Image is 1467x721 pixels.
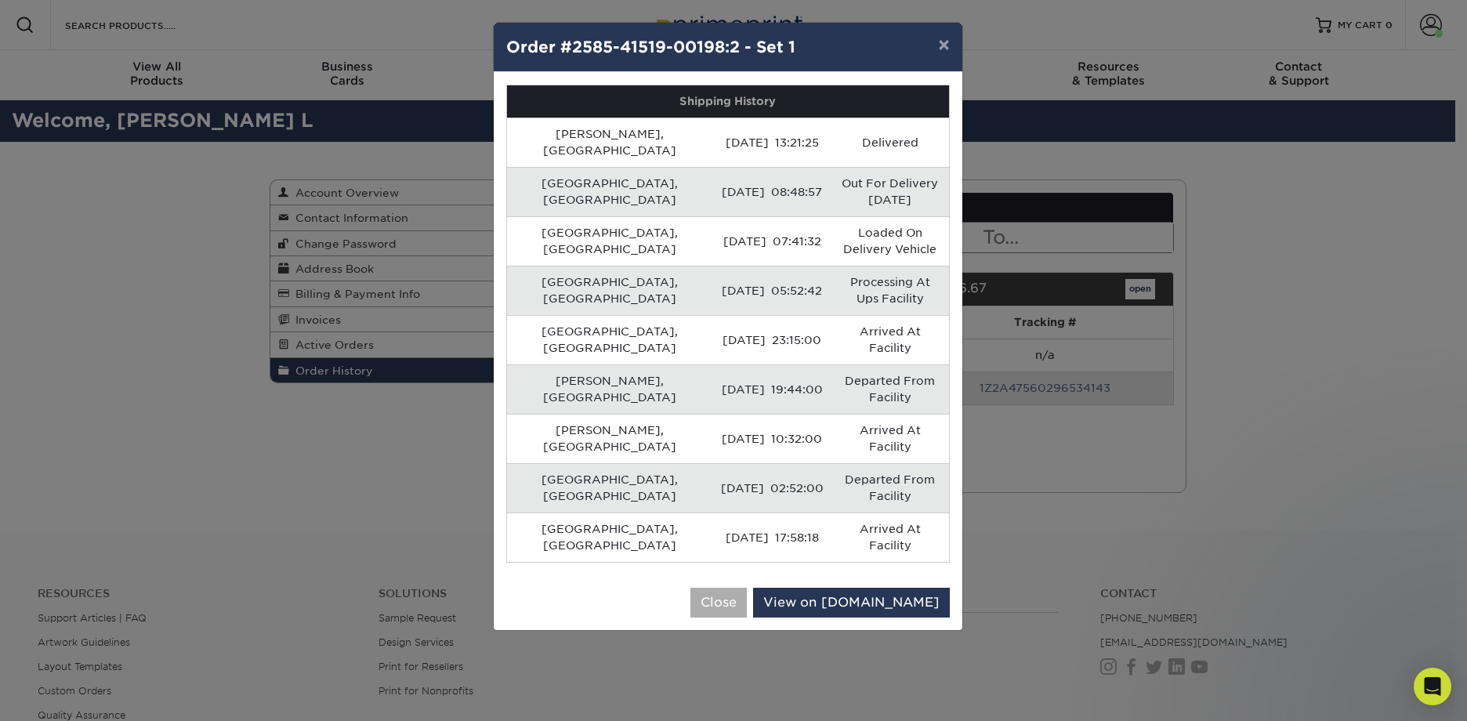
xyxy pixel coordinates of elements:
td: [PERSON_NAME], [GEOGRAPHIC_DATA] [507,364,713,414]
button: × [925,23,962,67]
td: Out For Delivery [DATE] [831,167,949,216]
h4: Order #2585-41519-00198:2 - Set 1 [506,35,950,59]
td: [DATE] 19:44:00 [713,364,831,414]
td: [DATE] 02:52:00 [713,463,831,513]
td: [DATE] 17:58:18 [713,513,831,562]
td: [DATE] 13:21:25 [713,118,831,167]
td: [PERSON_NAME], [GEOGRAPHIC_DATA] [507,118,713,167]
td: Processing At Ups Facility [831,266,949,315]
td: [GEOGRAPHIC_DATA], [GEOGRAPHIC_DATA] [507,266,713,315]
td: Loaded On Delivery Vehicle [831,216,949,266]
td: Delivered [831,118,949,167]
td: Departed From Facility [831,364,949,414]
td: Arrived At Facility [831,315,949,364]
td: [GEOGRAPHIC_DATA], [GEOGRAPHIC_DATA] [507,513,713,562]
td: [DATE] 07:41:32 [713,216,831,266]
div: Open Intercom Messenger [1414,668,1451,705]
button: Close [690,588,747,618]
a: View on [DOMAIN_NAME] [753,588,950,618]
td: [DATE] 05:52:42 [713,266,831,315]
td: [PERSON_NAME], [GEOGRAPHIC_DATA] [507,414,713,463]
td: Arrived At Facility [831,414,949,463]
td: [GEOGRAPHIC_DATA], [GEOGRAPHIC_DATA] [507,167,713,216]
td: [DATE] 08:48:57 [713,167,831,216]
td: Arrived At Facility [831,513,949,562]
td: [GEOGRAPHIC_DATA], [GEOGRAPHIC_DATA] [507,216,713,266]
td: Departed From Facility [831,463,949,513]
td: [DATE] 23:15:00 [713,315,831,364]
th: Shipping History [507,85,949,118]
td: [GEOGRAPHIC_DATA], [GEOGRAPHIC_DATA] [507,315,713,364]
td: [GEOGRAPHIC_DATA], [GEOGRAPHIC_DATA] [507,463,713,513]
td: [DATE] 10:32:00 [713,414,831,463]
